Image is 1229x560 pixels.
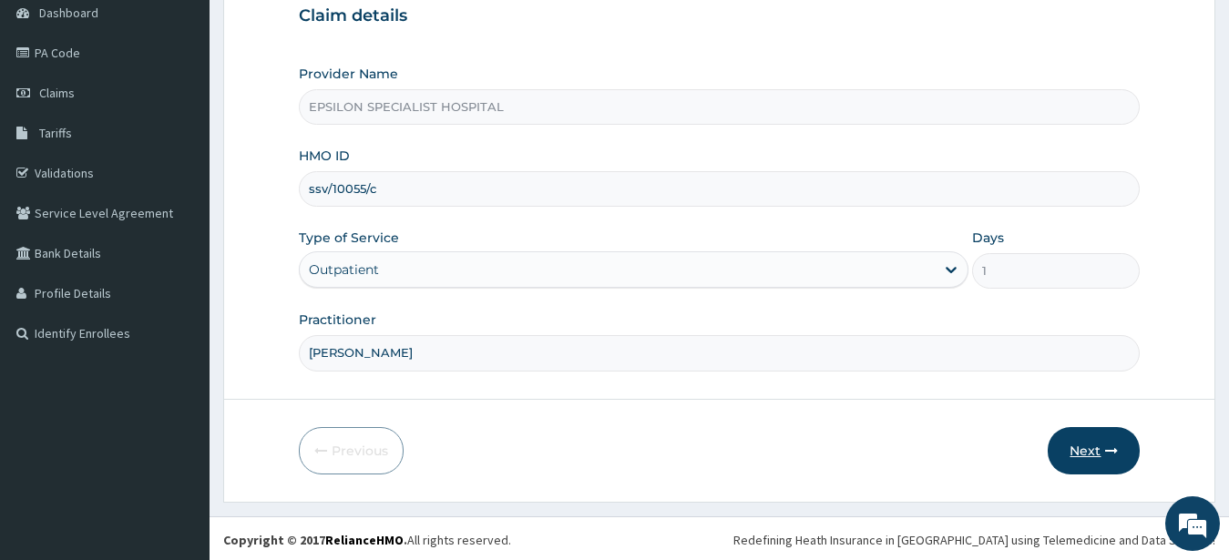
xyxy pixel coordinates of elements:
[299,229,399,247] label: Type of Service
[299,6,1141,26] h3: Claim details
[309,260,379,279] div: Outpatient
[39,5,98,21] span: Dashboard
[223,532,407,548] strong: Copyright © 2017 .
[325,532,404,548] a: RelianceHMO
[299,171,1141,207] input: Enter HMO ID
[299,427,404,474] button: Previous
[299,311,376,329] label: Practitioner
[972,229,1004,247] label: Days
[733,531,1215,549] div: Redefining Heath Insurance in [GEOGRAPHIC_DATA] using Telemedicine and Data Science!
[95,102,306,126] div: Chat with us now
[39,125,72,141] span: Tariffs
[299,65,398,83] label: Provider Name
[106,166,251,350] span: We're online!
[34,91,74,137] img: d_794563401_company_1708531726252_794563401
[299,147,350,165] label: HMO ID
[299,9,343,53] div: Minimize live chat window
[299,335,1141,371] input: Enter Name
[39,85,75,101] span: Claims
[1048,427,1140,474] button: Next
[9,370,347,433] textarea: Type your message and hit 'Enter'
